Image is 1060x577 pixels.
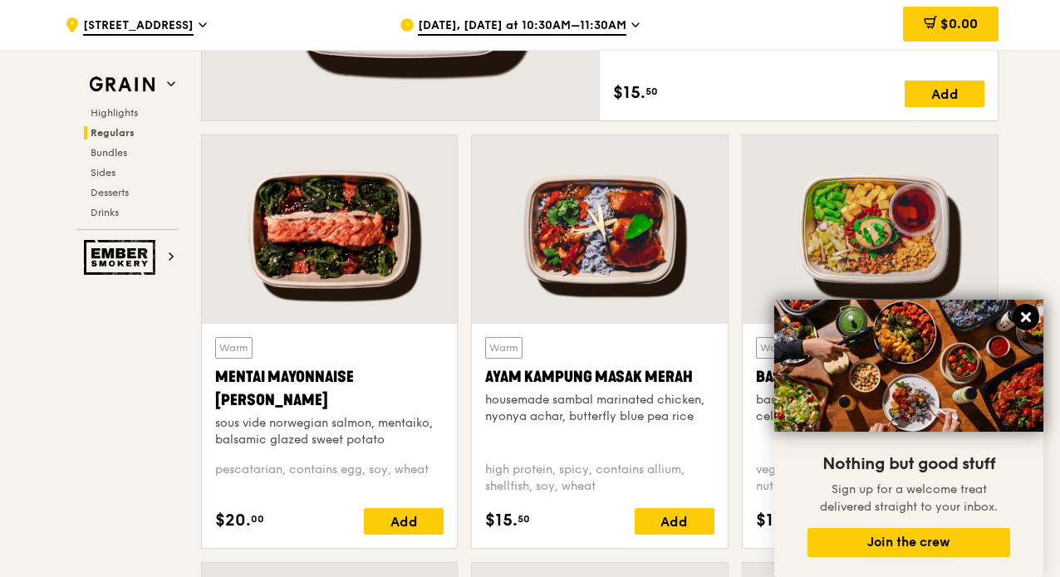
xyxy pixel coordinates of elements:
div: Warm [485,337,523,359]
div: basil scented multigrain rice, braised celery mushroom cabbage, hanjuku egg [756,392,984,425]
span: Bundles [91,147,127,159]
button: Close [1013,304,1039,330]
span: $0.00 [940,16,978,32]
div: Add [635,508,714,535]
div: Ayam Kampung Masak Merah [485,365,714,389]
div: sous vide norwegian salmon, mentaiko, balsamic glazed sweet potato [215,415,444,448]
div: Mentai Mayonnaise [PERSON_NAME] [215,365,444,412]
span: $20. [215,508,251,533]
span: [DATE], [DATE] at 10:30AM–11:30AM [418,17,626,36]
span: $14. [756,508,789,533]
span: Desserts [91,187,129,198]
span: Nothing but good stuff [822,454,995,474]
div: Warm [756,337,793,359]
img: DSC07876-Edit02-Large.jpeg [774,300,1043,432]
div: high protein, spicy, contains allium, shellfish, soy, wheat [485,462,714,495]
div: Add [364,508,444,535]
span: 50 [645,85,658,98]
div: housemade sambal marinated chicken, nyonya achar, butterfly blue pea rice [485,392,714,425]
span: 50 [518,512,530,526]
img: Ember Smokery web logo [84,240,160,275]
span: Regulars [91,127,135,139]
span: [STREET_ADDRESS] [83,17,194,36]
span: Highlights [91,107,138,119]
span: Sign up for a welcome treat delivered straight to your inbox. [820,482,998,514]
div: vegetarian, contains allium, barley, egg, nuts, soy, wheat [756,462,984,495]
div: Basil Thunder Tea Rice [756,365,984,389]
span: Drinks [91,207,119,218]
button: Join the crew [807,528,1010,557]
span: $15. [485,508,518,533]
div: pescatarian, contains egg, soy, wheat [215,462,444,495]
img: Grain web logo [84,70,160,100]
span: 00 [251,512,264,526]
div: Add [905,81,984,107]
span: $15. [613,81,645,105]
div: Warm [215,337,253,359]
span: Sides [91,167,115,178]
